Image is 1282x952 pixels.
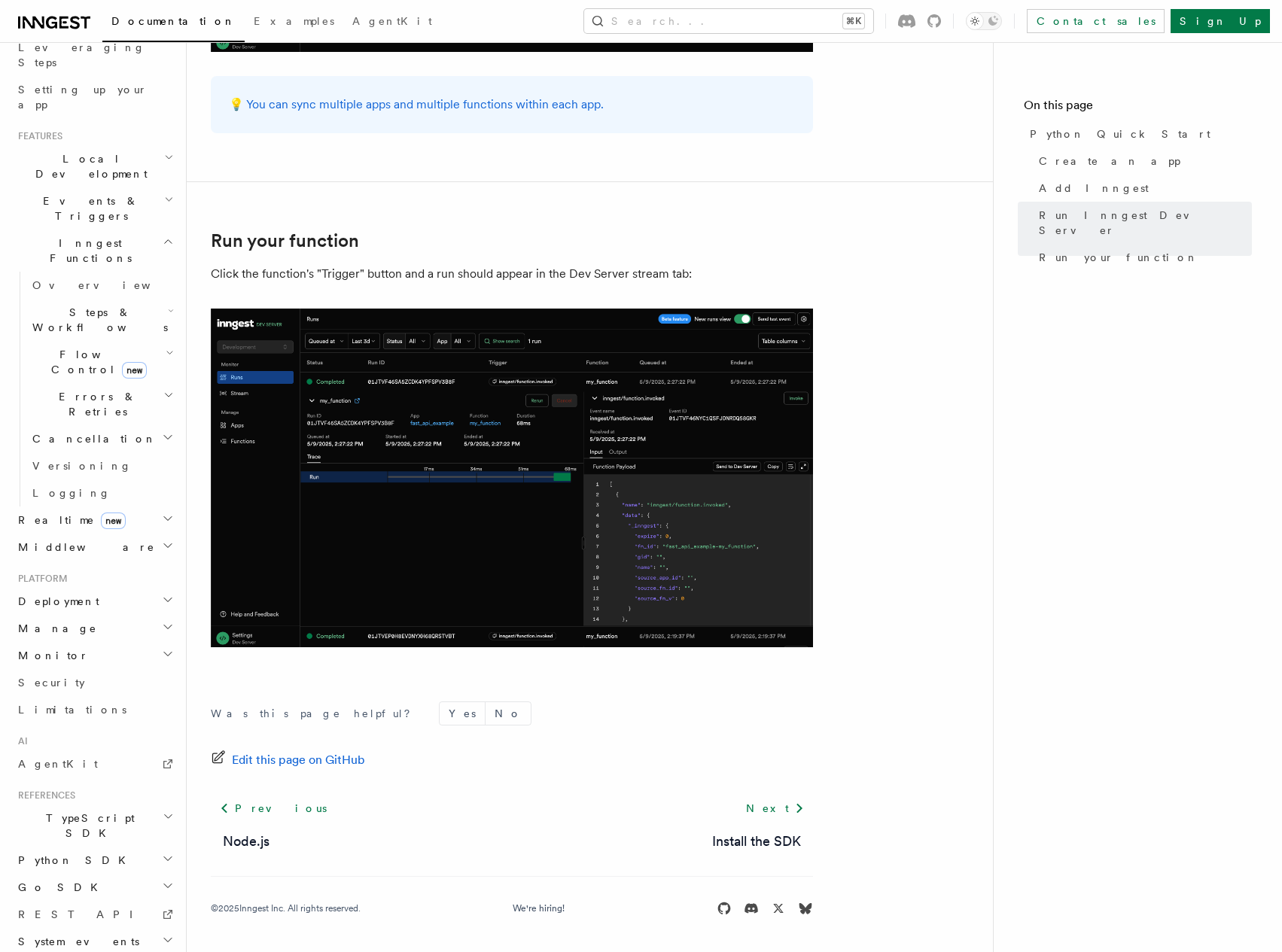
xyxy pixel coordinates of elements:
[111,15,236,27] span: Documentation
[12,145,177,187] button: Local Development
[211,230,359,251] a: Run your function
[12,193,164,224] span: Events & Triggers
[12,506,177,534] button: Realtimenew
[12,853,135,868] span: Python SDK
[18,758,98,770] span: AgentKit
[26,425,177,452] button: Cancellation
[12,151,164,181] span: Local Development
[1033,202,1252,244] a: Run Inngest Dev Server
[12,512,126,528] span: Realtime
[211,902,361,914] div: © 2025 Inngest Inc. All rights reserved.
[737,795,813,822] a: Next
[1039,208,1252,238] span: Run Inngest Dev Server
[122,362,147,379] span: new
[1030,126,1210,141] span: Python Quick Start
[26,479,177,506] a: Logging
[12,534,177,561] button: Middleware
[18,908,146,920] span: REST API
[843,14,864,29] kbd: ⌘K
[211,706,421,721] p: Was this page helpful?
[1171,9,1270,33] a: Sign Up
[1039,250,1198,265] span: Run your function
[32,487,111,499] span: Logging
[1024,96,1252,120] h4: On this page
[12,236,163,266] span: Inngest Functions
[18,84,148,111] span: Setting up your app
[102,5,245,42] a: Documentation
[712,831,801,852] a: Install the SDK
[12,230,177,272] button: Inngest Functions
[12,594,99,609] span: Deployment
[26,341,177,383] button: Flow Controlnew
[12,621,97,636] span: Manage
[26,272,177,299] a: Overview
[440,702,485,725] button: Yes
[211,750,365,771] a: Edit this page on GitHub
[12,187,177,230] button: Events & Triggers
[12,804,177,847] button: TypeScript SDK
[12,880,107,895] span: Go SDK
[18,704,126,716] span: Limitations
[211,309,813,647] img: quick-start-run.png
[12,789,75,801] span: References
[26,347,166,377] span: Flow Control
[1039,181,1149,196] span: Add Inngest
[12,750,177,777] a: AgentKit
[12,648,89,663] span: Monitor
[32,279,187,291] span: Overview
[1033,244,1252,271] a: Run your function
[12,874,177,901] button: Go SDK
[32,460,132,472] span: Versioning
[12,540,155,555] span: Middleware
[254,15,334,27] span: Examples
[245,5,343,41] a: Examples
[12,847,177,874] button: Python SDK
[223,831,269,852] a: Node.js
[12,272,177,506] div: Inngest Functions
[26,389,163,419] span: Errors & Retries
[12,901,177,928] a: REST API
[12,573,68,585] span: Platform
[12,642,177,669] button: Monitor
[584,9,873,33] button: Search...⌘K
[966,12,1002,30] button: Toggle dark mode
[12,669,177,696] a: Security
[352,15,432,27] span: AgentKit
[12,588,177,615] button: Deployment
[232,750,365,771] span: Edit this page on GitHub
[1039,154,1180,169] span: Create an app
[12,76,177,118] a: Setting up your app
[26,452,177,479] a: Versioning
[12,811,163,841] span: TypeScript SDK
[1024,120,1252,148] a: Python Quick Start
[12,696,177,723] a: Limitations
[229,94,795,115] p: 💡 You can sync multiple apps and multiple functions within each app.
[26,431,157,446] span: Cancellation
[101,512,126,529] span: new
[486,702,531,725] button: No
[211,795,335,822] a: Previous
[26,299,177,341] button: Steps & Workflows
[1033,175,1252,202] a: Add Inngest
[1033,148,1252,175] a: Create an app
[211,263,813,284] p: Click the function's "Trigger" button and a run should appear in the Dev Server stream tab:
[12,735,28,747] span: AI
[513,902,565,914] a: We're hiring!
[12,615,177,642] button: Manage
[1027,9,1165,33] a: Contact sales
[12,130,62,142] span: Features
[343,5,441,41] a: AgentKit
[12,34,177,76] a: Leveraging Steps
[18,677,85,689] span: Security
[26,305,168,335] span: Steps & Workflows
[26,383,177,425] button: Errors & Retries
[12,934,139,949] span: System events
